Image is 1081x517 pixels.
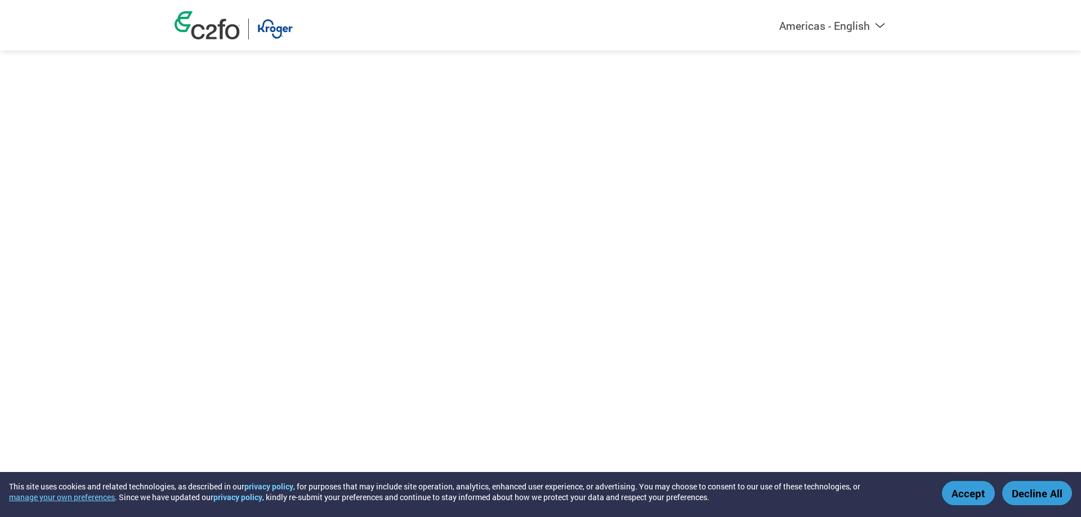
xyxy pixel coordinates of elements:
button: manage your own preferences [9,492,115,502]
button: Decline All [1002,481,1072,505]
img: Kroger [257,19,293,39]
a: privacy policy [213,492,262,502]
button: Accept [942,481,995,505]
a: privacy policy [244,481,293,492]
div: This site uses cookies and related technologies, as described in our , for purposes that may incl... [9,481,926,502]
img: c2fo logo [175,11,240,39]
